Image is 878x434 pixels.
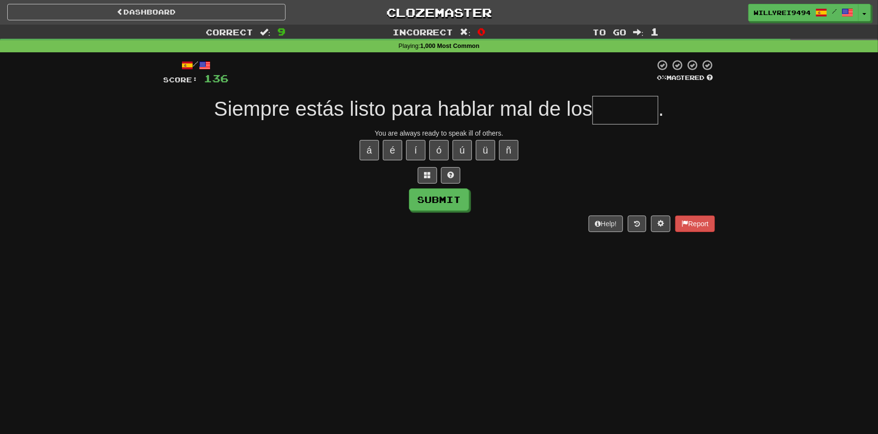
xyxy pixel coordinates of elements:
[589,216,623,232] button: Help!
[163,128,715,138] div: You are always ready to speak ill of others.
[418,167,437,184] button: Switch sentence to multiple choice alt+p
[628,216,646,232] button: Round history (alt+y)
[277,26,286,37] span: 9
[383,140,402,160] button: é
[260,28,271,36] span: :
[409,188,469,211] button: Submit
[420,43,479,49] strong: 1,000 Most Common
[633,28,644,36] span: :
[499,140,518,160] button: ñ
[675,216,715,232] button: Report
[441,167,460,184] button: Single letter hint - you only get 1 per sentence and score half the points! alt+h
[460,28,471,36] span: :
[393,27,454,37] span: Incorrect
[651,26,659,37] span: 1
[204,72,228,84] span: 136
[592,27,626,37] span: To go
[655,74,715,82] div: Mastered
[657,74,666,81] span: 0 %
[7,4,286,20] a: Dashboard
[406,140,425,160] button: í
[163,59,228,71] div: /
[360,140,379,160] button: á
[658,97,664,120] span: .
[429,140,449,160] button: ó
[206,27,253,37] span: Correct
[214,97,592,120] span: Siempre estás listo para hablar mal de los
[748,4,859,21] a: willyrei9494 /
[476,140,495,160] button: ü
[300,4,578,21] a: Clozemaster
[832,8,837,15] span: /
[163,76,198,84] span: Score:
[477,26,485,37] span: 0
[453,140,472,160] button: ú
[754,8,811,17] span: willyrei9494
